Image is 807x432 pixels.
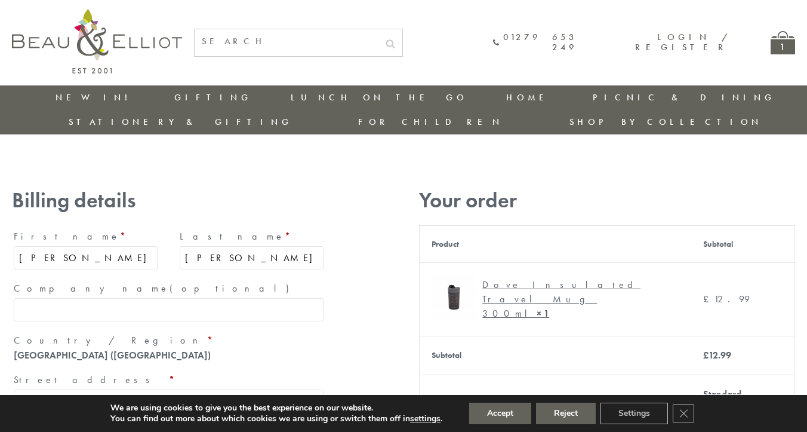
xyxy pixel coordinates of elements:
button: Reject [536,403,596,424]
p: We are using cookies to give you the best experience on our website. [110,403,442,413]
a: Picnic & Dining [593,91,775,103]
label: Country / Region [14,331,324,350]
label: First name [14,227,158,246]
a: Lunch On The Go [291,91,467,103]
strong: × 1 [537,307,549,320]
label: Last name [180,227,324,246]
a: Stationery & Gifting [69,116,292,128]
bdi: 12.99 [703,293,750,305]
bdi: 12.99 [703,349,731,361]
a: Home [506,91,554,103]
a: Dove Grande Travel Mug 450ml Dove Insulated Travel Mug 300ml× 1 [432,275,679,324]
img: Dove Grande Travel Mug 450ml [432,275,476,320]
input: House number and street name [14,390,324,413]
input: SEARCH [195,29,378,54]
label: Company name [14,279,324,298]
a: For Children [358,116,503,128]
button: settings [410,413,441,424]
th: Subtotal [691,225,795,262]
a: Gifting [174,91,252,103]
span: (optional) [170,282,296,295]
div: Dove Insulated Travel Mug 300ml [482,278,670,321]
a: 1 [771,31,795,54]
th: Subtotal [420,336,691,375]
p: You can find out more about which cookies we are using or switch them off in . [110,413,442,424]
span: £ [703,293,714,305]
h3: Your order [419,188,795,213]
button: Close GDPR Cookie Banner [673,405,694,422]
label: Street address [14,370,324,390]
a: 01279 653 249 [493,32,577,53]
strong: [GEOGRAPHIC_DATA] ([GEOGRAPHIC_DATA]) [14,349,211,361]
a: Login / Register [635,31,729,53]
span: £ [703,349,709,361]
th: Product [420,225,691,262]
label: Standard Delivery: [703,388,765,415]
a: Shop by collection [569,116,762,128]
img: logo [12,9,182,73]
h3: Billing details [12,188,325,213]
button: Accept [469,403,531,424]
a: New in! [56,91,135,103]
button: Settings [600,403,668,424]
